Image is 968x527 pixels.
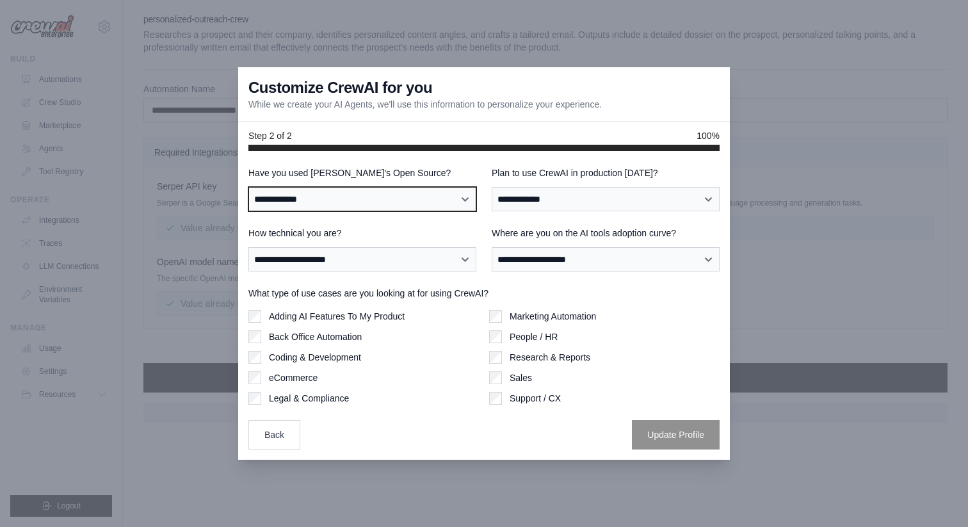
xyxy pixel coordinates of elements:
label: Support / CX [510,392,561,405]
h3: Customize CrewAI for you [248,77,432,98]
span: 100% [697,129,720,142]
button: Update Profile [632,420,720,450]
label: Sales [510,371,532,384]
button: Back [248,420,300,450]
label: What type of use cases are you looking at for using CrewAI? [248,287,720,300]
label: Back Office Automation [269,330,362,343]
label: Plan to use CrewAI in production [DATE]? [492,166,720,179]
label: Research & Reports [510,351,590,364]
label: Where are you on the AI tools adoption curve? [492,227,720,239]
label: eCommerce [269,371,318,384]
label: People / HR [510,330,558,343]
label: Coding & Development [269,351,361,364]
label: How technical you are? [248,227,476,239]
iframe: Chat Widget [904,466,968,527]
span: Step 2 of 2 [248,129,292,142]
label: Legal & Compliance [269,392,349,405]
label: Have you used [PERSON_NAME]'s Open Source? [248,166,476,179]
p: While we create your AI Agents, we'll use this information to personalize your experience. [248,98,602,111]
label: Adding AI Features To My Product [269,310,405,323]
label: Marketing Automation [510,310,596,323]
